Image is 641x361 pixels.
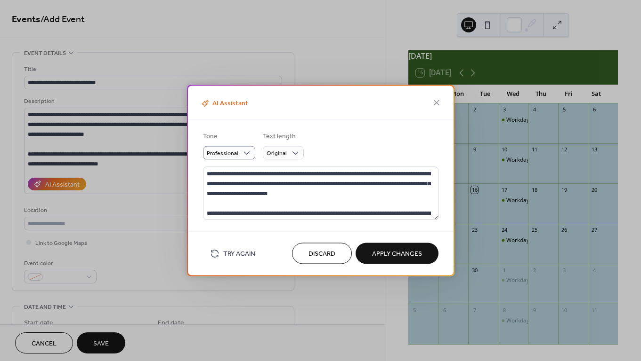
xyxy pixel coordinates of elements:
[203,246,262,261] button: Try Again
[372,249,422,259] span: Apply Changes
[356,243,438,264] button: Apply Changes
[223,249,255,259] span: Try Again
[207,148,238,159] span: Professional
[267,148,287,159] span: Original
[203,132,253,141] div: Tone
[308,249,335,259] span: Discard
[199,98,248,109] span: AI Assistant
[292,243,352,264] button: Discard
[263,132,302,141] div: Text length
